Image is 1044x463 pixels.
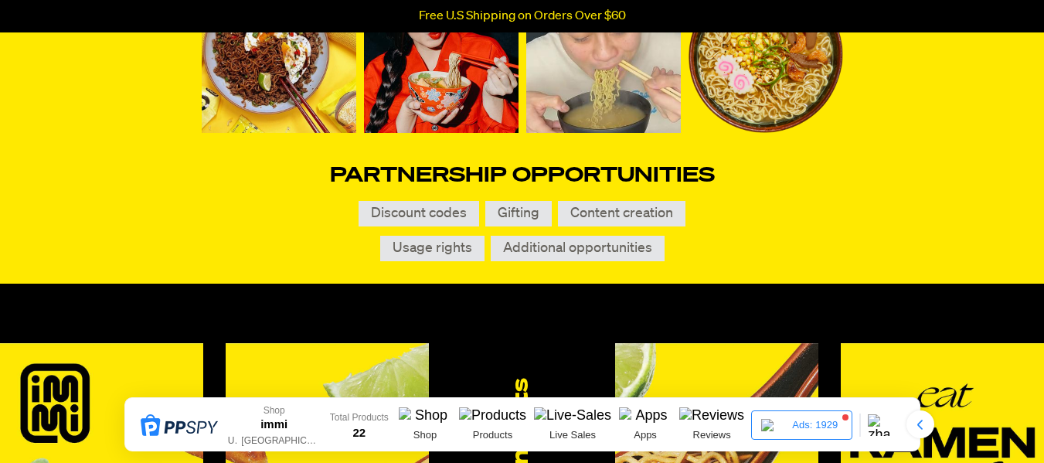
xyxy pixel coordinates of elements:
li: Usage rights [380,236,485,261]
p: Free U.S Shipping on Orders Over $60 [419,9,626,23]
li: Additional opportunities [491,236,665,261]
li: Gifting [485,201,552,226]
li: Discount codes [359,201,479,226]
li: Content creation [558,201,685,226]
iframe: Marketing Popup [8,392,163,455]
h2: Partnership opportunities [19,164,1025,189]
